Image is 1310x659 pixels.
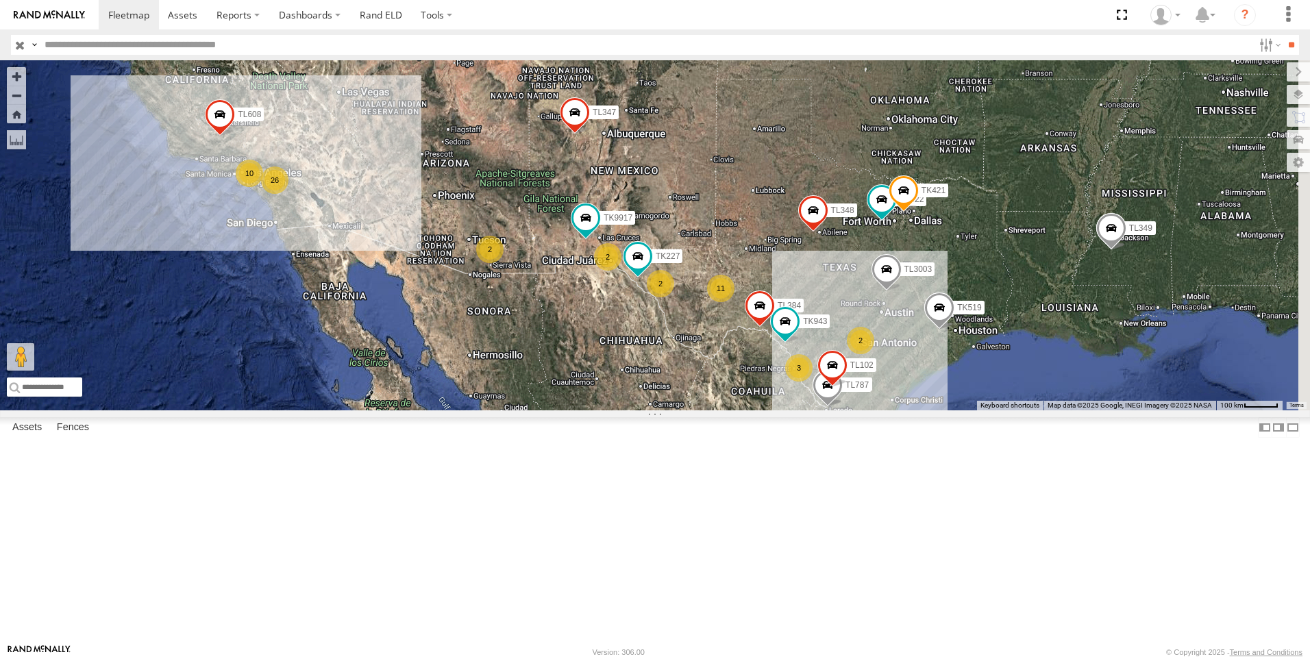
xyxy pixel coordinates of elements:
[14,10,85,20] img: rand-logo.svg
[1129,223,1152,233] span: TL349
[1166,648,1302,656] div: © Copyright 2025 -
[647,270,674,297] div: 2
[50,418,96,437] label: Fences
[261,166,288,194] div: 26
[7,86,26,105] button: Zoom out
[1289,403,1304,408] a: Terms (opens in new tab)
[7,105,26,123] button: Zoom Home
[594,243,621,271] div: 2
[604,213,632,223] span: TK9917
[5,418,49,437] label: Assets
[7,343,34,371] button: Drag Pegman onto the map to open Street View
[707,275,734,302] div: 11
[1048,401,1212,409] span: Map data ©2025 Google, INEGI Imagery ©2025 NASA
[1230,648,1302,656] a: Terms and Conditions
[785,354,813,382] div: 3
[1287,153,1310,172] label: Map Settings
[7,67,26,86] button: Zoom in
[593,648,645,656] div: Version: 306.00
[238,110,261,119] span: TL608
[1220,401,1244,409] span: 100 km
[831,205,854,214] span: TL348
[1216,401,1283,410] button: Map Scale: 100 km per 47 pixels
[476,236,504,263] div: 2
[656,251,680,261] span: TK227
[803,316,827,326] span: TK943
[8,645,71,659] a: Visit our Website
[980,401,1039,410] button: Keyboard shortcuts
[922,186,946,195] span: TK421
[845,380,869,389] span: TL787
[850,360,874,370] span: TL102
[957,303,981,312] span: TK519
[847,327,874,354] div: 2
[904,264,932,273] span: TL3003
[1234,4,1256,26] i: ?
[1286,417,1300,437] label: Hide Summary Table
[593,107,616,116] span: TL347
[236,160,263,187] div: 10
[778,301,801,310] span: TL384
[7,130,26,149] label: Measure
[29,35,40,55] label: Search Query
[1146,5,1185,25] div: Norma Casillas
[1258,417,1272,437] label: Dock Summary Table to the Left
[1272,417,1285,437] label: Dock Summary Table to the Right
[1254,35,1283,55] label: Search Filter Options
